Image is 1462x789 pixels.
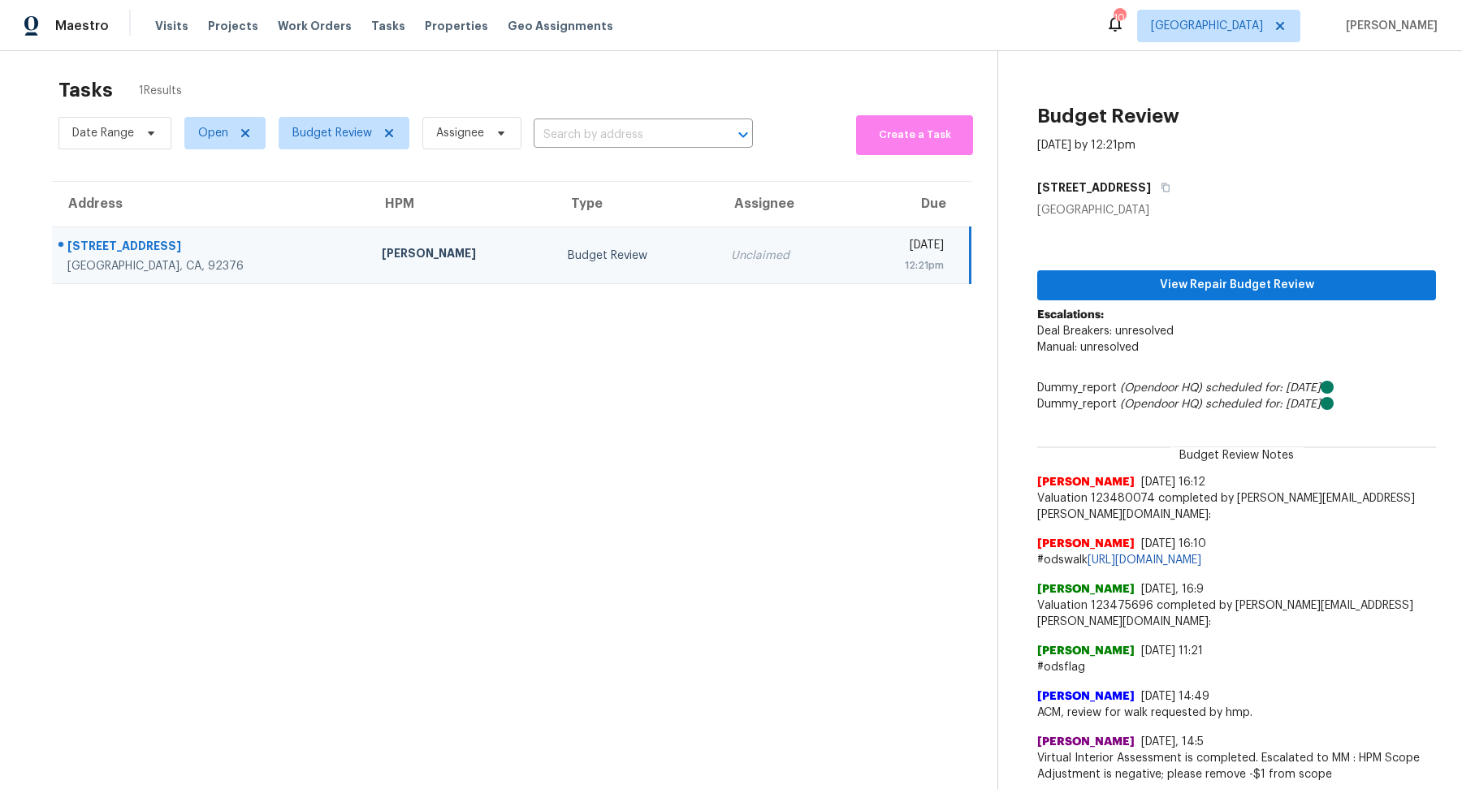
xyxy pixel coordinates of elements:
div: Dummy_report [1037,380,1436,396]
span: Budget Review Notes [1170,447,1304,463]
i: (Opendoor HQ) [1120,399,1202,410]
span: Valuation 123480074 completed by [PERSON_NAME][EMAIL_ADDRESS][PERSON_NAME][DOMAIN_NAME]: [1037,490,1436,523]
span: [PERSON_NAME] [1339,18,1438,34]
div: [GEOGRAPHIC_DATA], CA, 92376 [67,258,356,274]
span: Assignee [436,125,484,141]
span: Create a Task [864,126,965,144]
span: [GEOGRAPHIC_DATA] [1151,18,1263,34]
h2: Tasks [58,82,113,98]
div: Unclaimed [731,248,836,264]
span: Tasks [371,20,405,32]
button: View Repair Budget Review [1037,270,1436,300]
span: #odswalk [1037,552,1436,568]
span: Properties [425,18,488,34]
span: [PERSON_NAME] [1037,688,1135,705]
span: View Repair Budget Review [1050,275,1423,295]
span: Work Orders [278,18,352,34]
span: Budget Review [292,125,372,141]
a: [URL][DOMAIN_NAME] [1088,554,1201,566]
span: Date Range [72,125,134,141]
div: Budget Review [568,248,705,264]
th: Due [849,182,970,227]
th: HPM [369,182,555,227]
span: #odsflag [1037,659,1436,675]
span: Open [198,125,228,141]
button: Copy Address [1151,173,1173,202]
div: 10 [1114,10,1125,26]
span: [PERSON_NAME] [1037,643,1135,659]
button: Create a Task [856,115,973,155]
div: [GEOGRAPHIC_DATA] [1037,202,1436,218]
div: [DATE] by 12:21pm [1037,137,1135,153]
span: Geo Assignments [508,18,613,34]
span: [DATE], 14:5 [1141,736,1204,748]
span: [DATE] 14:49 [1141,691,1209,702]
th: Assignee [718,182,849,227]
i: (Opendoor HQ) [1120,382,1202,394]
h2: Budget Review [1037,108,1179,124]
b: Escalations: [1037,309,1104,321]
i: scheduled for: [DATE] [1205,399,1321,410]
div: 12:21pm [862,257,944,274]
input: Search by address [534,123,707,148]
span: Projects [208,18,258,34]
span: [PERSON_NAME] [1037,581,1135,597]
span: [DATE] 11:21 [1141,645,1203,657]
div: [STREET_ADDRESS] [67,238,356,258]
div: [PERSON_NAME] [382,245,542,265]
th: Type [555,182,718,227]
span: [DATE] 16:10 [1141,538,1206,550]
button: Open [732,123,755,146]
span: Valuation 123475696 completed by [PERSON_NAME][EMAIL_ADDRESS][PERSON_NAME][DOMAIN_NAME]: [1037,597,1436,630]
span: 1 Results [139,83,182,99]
span: ACM, review for walk requested by hmp. [1037,705,1436,721]
span: [PERSON_NAME] [1037,734,1135,750]
span: Manual: unresolved [1037,342,1139,353]
i: scheduled for: [DATE] [1205,382,1321,394]
h5: [STREET_ADDRESS] [1037,179,1151,196]
span: [DATE] 16:12 [1141,476,1205,488]
span: [PERSON_NAME] [1037,536,1135,552]
span: Virtual Interior Assessment is completed. Escalated to MM : HPM Scope Adjustment is negative; ple... [1037,750,1436,783]
span: [DATE], 16:9 [1141,584,1204,595]
span: Deal Breakers: unresolved [1037,326,1174,337]
div: [DATE] [862,237,944,257]
span: Maestro [55,18,109,34]
th: Address [52,182,369,227]
span: [PERSON_NAME] [1037,474,1135,490]
div: Dummy_report [1037,396,1436,412]
span: Visits [155,18,188,34]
